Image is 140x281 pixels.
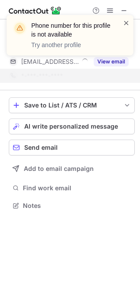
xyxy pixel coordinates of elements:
[13,21,27,35] img: warning
[31,21,112,39] header: Phone number for this profile is not available
[9,97,135,113] button: save-profile-one-click
[9,200,135,212] button: Notes
[9,118,135,134] button: AI write personalized message
[9,182,135,194] button: Find work email
[9,161,135,177] button: Add to email campaign
[24,102,119,109] div: Save to List / ATS / CRM
[31,41,112,49] p: Try another profile
[9,5,62,16] img: ContactOut v5.3.10
[24,123,118,130] span: AI write personalized message
[24,165,94,172] span: Add to email campaign
[24,144,58,151] span: Send email
[9,140,135,155] button: Send email
[23,184,131,192] span: Find work email
[23,202,131,210] span: Notes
